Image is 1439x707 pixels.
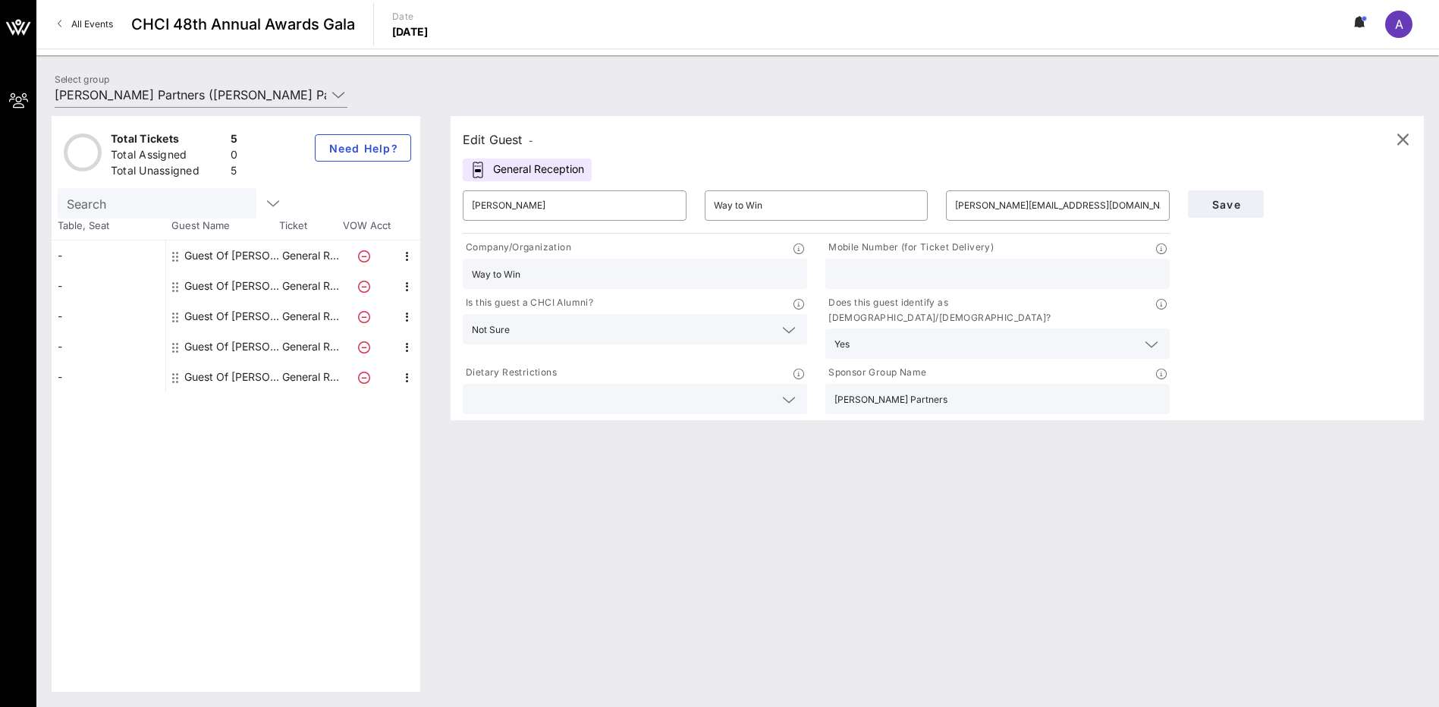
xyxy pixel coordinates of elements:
p: General R… [280,362,341,392]
div: 0 [231,147,237,166]
p: General R… [280,271,341,301]
span: All Events [71,18,113,30]
span: Need Help? [328,142,398,155]
div: 5 [231,131,237,150]
div: Edit Guest [463,129,533,150]
input: Email* [955,193,1161,218]
span: Guest Name [165,218,279,234]
div: Guest Of Forbes Tate Partners [184,362,280,392]
p: Does this guest identify as [DEMOGRAPHIC_DATA]/[DEMOGRAPHIC_DATA]? [825,295,1156,325]
div: General Reception [463,159,592,181]
span: Table, Seat [52,218,165,234]
div: Total Unassigned [111,163,225,182]
div: - [52,301,165,332]
div: Not Sure [472,325,510,335]
div: - [52,362,165,392]
p: General R… [280,240,341,271]
button: Need Help? [315,134,411,162]
p: Is this guest a CHCI Alumni? [463,295,593,311]
p: Dietary Restrictions [463,365,557,381]
div: Yes [834,339,850,350]
div: Total Assigned [111,147,225,166]
p: [DATE] [392,24,429,39]
div: Total Tickets [111,131,225,150]
span: Save [1200,198,1252,211]
span: VOW Acct [340,218,393,234]
input: Last Name* [714,193,919,218]
p: Mobile Number (for Ticket Delivery) [825,240,994,256]
span: CHCI 48th Annual Awards Gala [131,13,355,36]
span: - [529,135,533,146]
p: General R… [280,332,341,362]
p: General R… [280,301,341,332]
div: Guest Of Forbes Tate Partners [184,271,280,301]
span: A [1395,17,1403,32]
div: Guest Of Forbes Tate Partners [184,301,280,332]
label: Select group [55,74,109,85]
div: 5 [231,163,237,182]
input: First Name* [472,193,677,218]
div: Guest Of Forbes Tate Partners [184,332,280,362]
div: - [52,332,165,362]
div: - [52,271,165,301]
div: - [52,240,165,271]
div: Yes [825,328,1170,359]
div: A [1385,11,1412,38]
p: Company/Organization [463,240,571,256]
div: Guest Of Forbes Tate Partners [184,240,280,271]
p: Sponsor Group Name [825,365,926,381]
a: All Events [49,12,122,36]
span: Ticket [279,218,340,234]
div: Not Sure [463,314,807,344]
p: Date [392,9,429,24]
button: Save [1188,190,1264,218]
